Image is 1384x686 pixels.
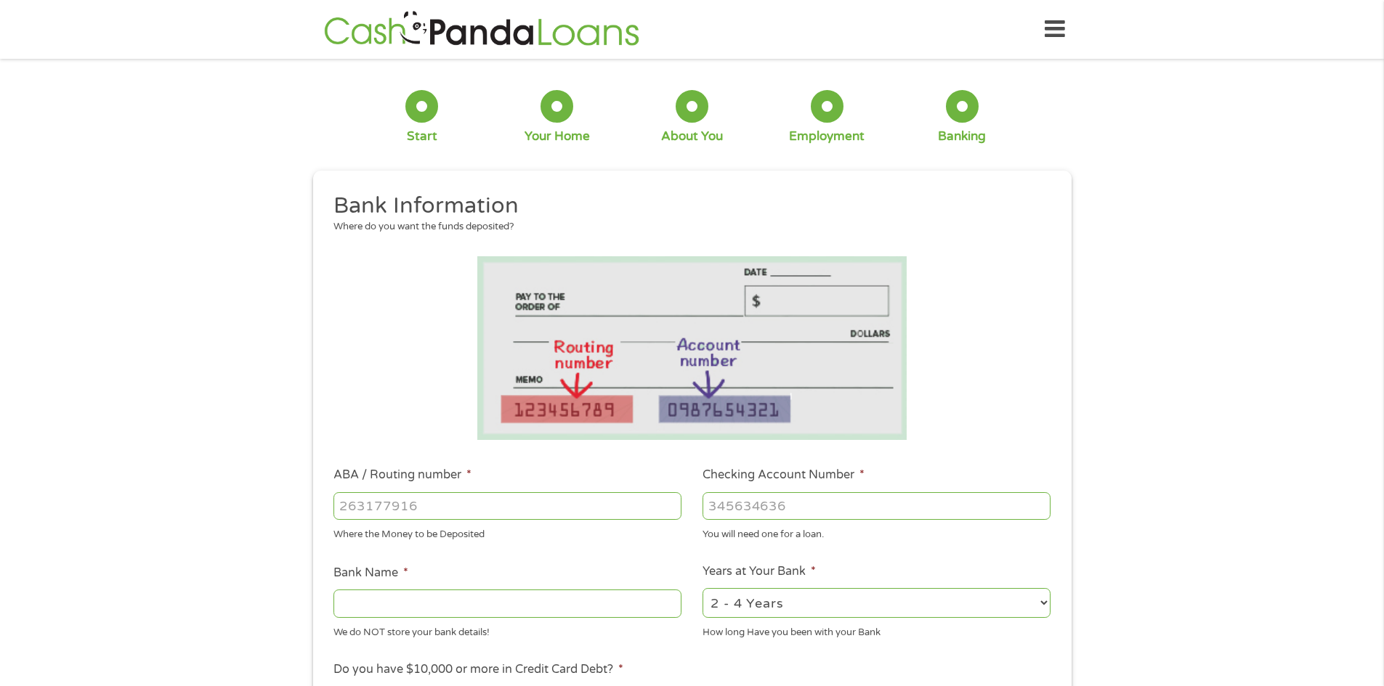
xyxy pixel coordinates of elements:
[477,256,907,440] img: Routing number location
[320,9,644,50] img: GetLoanNow Logo
[333,565,408,581] label: Bank Name
[333,220,1040,234] div: Where do you want the funds deposited?
[333,523,681,542] div: Where the Money to be Deposited
[703,564,816,579] label: Years at Your Bank
[333,192,1040,221] h2: Bank Information
[333,467,472,483] label: ABA / Routing number
[525,128,590,144] div: Your Home
[703,620,1051,640] div: How long Have you been with your Bank
[661,128,723,144] div: About You
[703,523,1051,542] div: You will need one for a loan.
[789,128,865,144] div: Employment
[703,467,865,483] label: Checking Account Number
[333,662,623,677] label: Do you have $10,000 or more in Credit Card Debt?
[333,620,681,640] div: We do NOT store your bank details!
[407,128,437,144] div: Start
[938,128,986,144] div: Banking
[333,492,681,520] input: 263177916
[703,492,1051,520] input: 345634636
